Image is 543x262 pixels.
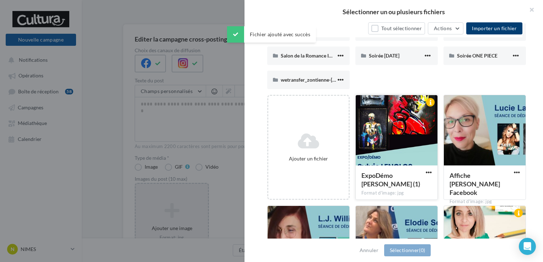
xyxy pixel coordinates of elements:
span: Soirée [DATE] [369,53,399,59]
span: Salon de la Romance INSTA [281,53,342,59]
div: Format d'image: jpg [361,190,432,196]
span: Affiche Lucie Lake Facebook [450,171,500,196]
button: Tout sélectionner [368,22,425,34]
button: Importer un fichier [466,22,522,34]
button: Sélectionner(0) [384,244,431,256]
button: Annuler [357,246,381,255]
button: Actions [428,22,463,34]
span: Soirée ONE PIECE [457,53,498,59]
h2: Sélectionner un ou plusieurs fichiers [256,9,532,15]
span: wetransfer_zontienne-[DATE]_2024-11-14_1437 [281,77,388,83]
span: (0) [419,247,425,253]
span: Actions [434,25,452,31]
span: ExpoDémo Sylvie LENCLOS (1) [361,171,420,188]
div: Fichier ajouté avec succès [227,26,316,43]
div: Format d'image: jpg [450,198,520,205]
div: Ajouter un fichier [271,155,346,162]
div: Open Intercom Messenger [519,238,536,255]
div: Mes fichiers [277,25,304,32]
span: Importer un fichier [472,25,517,31]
